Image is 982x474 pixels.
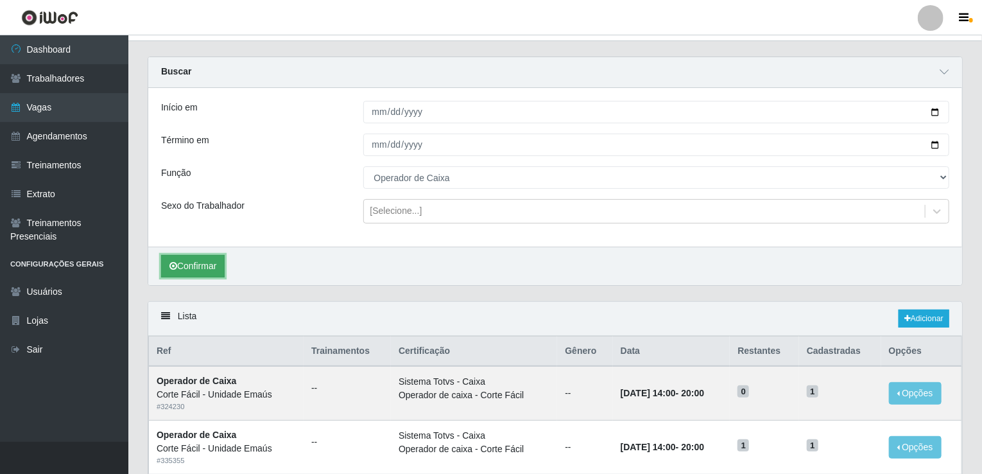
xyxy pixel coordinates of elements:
label: Término em [161,134,209,147]
li: Operador de caixa - Corte Fácil [399,443,549,456]
strong: Operador de Caixa [157,430,237,440]
time: [DATE] 14:00 [621,442,676,452]
a: Adicionar [899,310,949,328]
strong: Buscar [161,66,191,76]
button: Opções [889,382,942,405]
th: Certificação [391,337,557,367]
button: Confirmar [161,255,225,277]
th: Data [613,337,730,367]
input: 00/00/0000 [363,134,950,156]
ul: -- [311,382,383,395]
th: Cadastradas [799,337,881,367]
span: 1 [807,385,818,398]
span: 0 [737,385,749,398]
div: Lista [148,302,962,336]
th: Trainamentos [304,337,391,367]
label: Início em [161,101,198,114]
div: # 335355 [157,455,296,466]
th: Ref [149,337,304,367]
input: 00/00/0000 [363,101,950,123]
span: 1 [807,439,818,452]
div: # 324230 [157,401,296,412]
strong: - [621,442,704,452]
img: CoreUI Logo [21,10,78,26]
time: 20:00 [681,442,704,452]
li: Sistema Totvs - Caixa [399,429,549,443]
div: [Selecione...] [370,205,422,218]
time: [DATE] 14:00 [621,388,676,398]
td: -- [557,366,612,420]
th: Restantes [730,337,799,367]
ul: -- [311,435,383,449]
label: Função [161,166,191,180]
th: Opções [881,337,962,367]
strong: - [621,388,704,398]
time: 20:00 [681,388,704,398]
li: Operador de caixa - Corte Fácil [399,389,549,402]
strong: Operador de Caixa [157,376,237,386]
span: 1 [737,439,749,452]
div: Corte Fácil - Unidade Emaús [157,442,296,455]
th: Gênero [557,337,612,367]
label: Sexo do Trabalhador [161,199,245,213]
li: Sistema Totvs - Caixa [399,375,549,389]
button: Opções [889,436,942,459]
div: Corte Fácil - Unidade Emaús [157,388,296,401]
